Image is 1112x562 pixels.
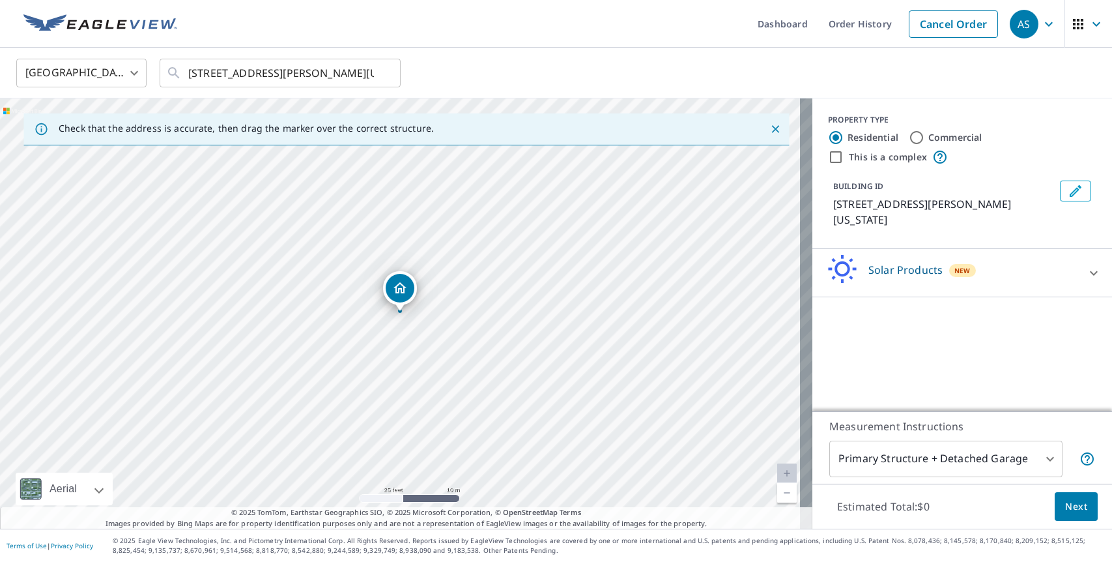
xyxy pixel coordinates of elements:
[1079,451,1095,467] span: Your report will include the primary structure and a detached garage if one exists.
[7,541,47,550] a: Terms of Use
[767,121,784,138] button: Close
[909,10,998,38] a: Cancel Order
[383,271,417,312] div: Dropped pin, building 1, Residential property, 1435 Howard Rd SE Washington, DC 20020
[828,114,1096,126] div: PROPERTY TYPE
[113,536,1105,555] p: © 2025 Eagle View Technologies, Inc. and Pictometry International Corp. All Rights Reserved. Repo...
[231,507,581,518] span: © 2025 TomTom, Earthstar Geographics SIO, © 2025 Microsoft Corporation, ©
[829,441,1062,477] div: Primary Structure + Detached Garage
[51,541,93,550] a: Privacy Policy
[1055,492,1098,522] button: Next
[827,492,940,521] p: Estimated Total: $0
[833,181,883,192] p: BUILDING ID
[777,483,797,503] a: Current Level 20, Zoom Out
[868,262,943,278] p: Solar Products
[928,131,982,144] label: Commercial
[848,131,898,144] label: Residential
[46,473,81,505] div: Aerial
[503,507,558,517] a: OpenStreetMap
[59,123,434,134] p: Check that the address is accurate, then drag the marker over the correct structure.
[1060,181,1091,201] button: Edit building 1
[560,507,581,517] a: Terms
[954,265,971,276] span: New
[1065,499,1087,515] span: Next
[7,542,93,550] p: |
[823,254,1102,291] div: Solar ProductsNew
[829,419,1095,434] p: Measurement Instructions
[16,55,147,91] div: [GEOGRAPHIC_DATA]
[16,473,113,505] div: Aerial
[849,151,927,164] label: This is a complex
[188,55,374,91] input: Search by address or latitude-longitude
[23,14,177,34] img: EV Logo
[777,464,797,483] a: Current Level 20, Zoom In Disabled
[1010,10,1038,38] div: AS
[833,196,1055,228] p: [STREET_ADDRESS][PERSON_NAME][US_STATE]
